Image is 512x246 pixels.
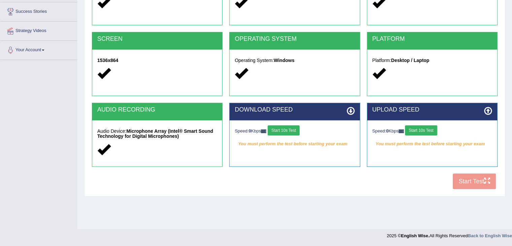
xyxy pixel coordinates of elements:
[372,125,492,137] div: Speed: Kbps
[399,129,404,133] img: ajax-loader-fb-connection.gif
[235,36,354,42] h2: OPERATING SYSTEM
[372,106,492,113] h2: UPLOAD SPEED
[0,2,77,19] a: Success Stories
[372,139,492,149] em: You must perform the test before starting your exam
[268,125,300,135] button: Start 10s Test
[97,129,217,139] h5: Audio Device:
[235,125,354,137] div: Speed: Kbps
[235,139,354,149] em: You must perform the test before starting your exam
[97,128,213,139] strong: Microphone Array (Intel® Smart Sound Technology for Digital Microphones)
[235,106,354,113] h2: DOWNLOAD SPEED
[386,128,388,133] strong: 0
[0,41,77,58] a: Your Account
[274,58,294,63] strong: Windows
[468,233,512,238] a: Back to English Wise
[249,128,251,133] strong: 0
[97,106,217,113] h2: AUDIO RECORDING
[97,58,118,63] strong: 1536x864
[391,58,430,63] strong: Desktop / Laptop
[405,125,437,135] button: Start 10s Test
[235,58,354,63] h5: Operating System:
[372,58,492,63] h5: Platform:
[372,36,492,42] h2: PLATFORM
[0,22,77,38] a: Strategy Videos
[401,233,429,238] strong: English Wise.
[97,36,217,42] h2: SCREEN
[387,229,512,239] div: 2025 © All Rights Reserved
[261,129,266,133] img: ajax-loader-fb-connection.gif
